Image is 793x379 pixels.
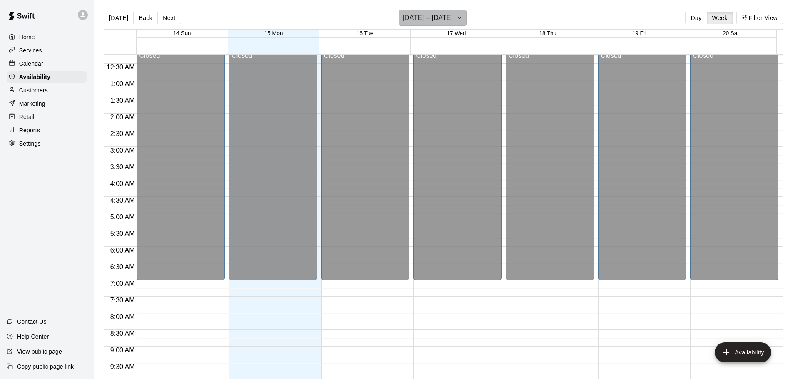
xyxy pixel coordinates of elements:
span: 2:00 AM [108,114,137,121]
button: 20 Sat [723,30,739,36]
p: Help Center [17,332,49,341]
div: Closed [231,52,315,283]
a: Services [7,44,87,57]
div: Closed [324,52,407,283]
span: 5:00 AM [108,213,137,220]
div: 12:00 AM – 7:00 AM: Closed [321,47,410,280]
a: Retail [7,111,87,123]
span: 6:00 AM [108,247,137,254]
a: Home [7,31,87,43]
div: Closed [508,52,592,283]
div: 12:00 AM – 7:00 AM: Closed [598,47,686,280]
button: 16 Tue [356,30,373,36]
span: 5:30 AM [108,230,137,237]
div: Closed [139,52,222,283]
button: Back [133,12,158,24]
a: Settings [7,137,87,150]
button: Week [707,12,733,24]
p: Customers [19,86,48,94]
span: 4:00 AM [108,180,137,187]
span: 1:00 AM [108,80,137,87]
button: 19 Fri [632,30,646,36]
a: Calendar [7,57,87,70]
p: Settings [19,139,41,148]
span: 3:30 AM [108,163,137,171]
p: Contact Us [17,317,47,326]
p: Retail [19,113,35,121]
button: [DATE] [104,12,134,24]
span: 12:30 AM [104,64,137,71]
button: add [715,342,771,362]
h6: [DATE] – [DATE] [403,12,453,24]
span: 9:00 AM [108,347,137,354]
p: View public page [17,347,62,356]
p: Home [19,33,35,41]
a: Marketing [7,97,87,110]
span: 6:30 AM [108,263,137,270]
div: Closed [601,52,684,283]
div: 12:00 AM – 7:00 AM: Closed [506,47,594,280]
div: 12:00 AM – 7:00 AM: Closed [413,47,502,280]
div: 12:00 AM – 7:00 AM: Closed [229,47,317,280]
button: 17 Wed [447,30,466,36]
button: Next [157,12,181,24]
span: 8:30 AM [108,330,137,337]
a: Reports [7,124,87,136]
span: 2:30 AM [108,130,137,137]
p: Calendar [19,59,43,68]
p: Marketing [19,99,45,108]
span: 8:00 AM [108,313,137,320]
button: 14 Sun [173,30,191,36]
span: 3:00 AM [108,147,137,154]
span: 7:30 AM [108,297,137,304]
span: 1:30 AM [108,97,137,104]
p: Availability [19,73,50,81]
p: Copy public page link [17,362,74,371]
span: 4:30 AM [108,197,137,204]
button: Filter View [736,12,783,24]
span: 7:00 AM [108,280,137,287]
div: 12:00 AM – 7:00 AM: Closed [690,47,778,280]
span: 9:30 AM [108,363,137,370]
p: Services [19,46,42,54]
button: [DATE] – [DATE] [399,10,467,26]
a: Customers [7,84,87,97]
div: Closed [416,52,499,283]
a: Availability [7,71,87,83]
p: Reports [19,126,40,134]
div: Closed [693,52,776,283]
button: 18 Thu [539,30,557,36]
button: 15 Mon [264,30,283,36]
button: Day [685,12,707,24]
div: 12:00 AM – 7:00 AM: Closed [137,47,225,280]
